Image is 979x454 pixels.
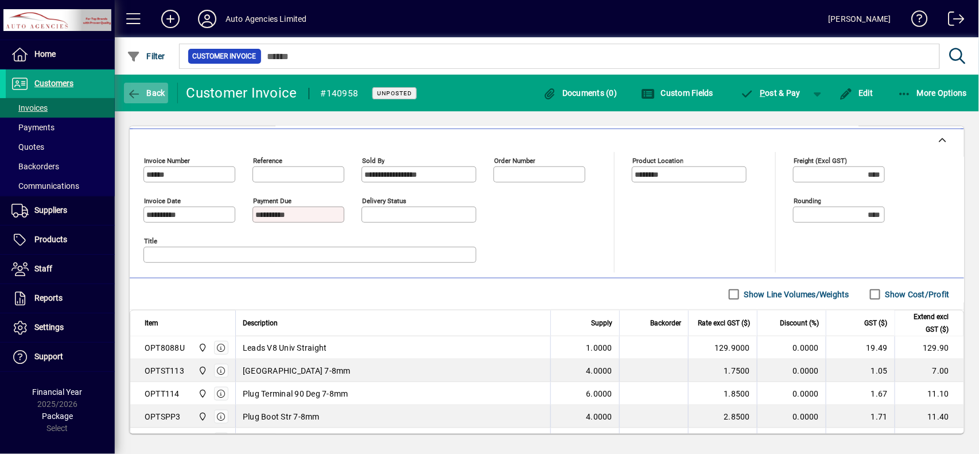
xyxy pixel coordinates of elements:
[895,428,964,451] td: 13.00
[33,387,83,397] span: Financial Year
[6,313,115,342] a: Settings
[145,342,185,354] div: OPT8088U
[377,90,412,97] span: Unposted
[6,176,115,196] a: Communications
[895,336,964,359] td: 129.90
[144,157,190,165] mat-label: Invoice number
[195,410,208,423] span: Rangiora
[696,365,750,377] div: 1.7500
[34,79,73,88] span: Customers
[6,226,115,254] a: Products
[243,317,278,329] span: Description
[939,2,965,40] a: Logout
[115,83,178,103] app-page-header-button: Back
[127,52,165,61] span: Filter
[696,388,750,399] div: 1.8500
[34,323,64,332] span: Settings
[696,342,750,354] div: 129.9000
[757,405,826,428] td: 0.0000
[740,88,801,98] span: ost & Pay
[187,84,297,102] div: Customer Invoice
[11,162,59,171] span: Backorders
[152,9,189,29] button: Add
[6,157,115,176] a: Backorders
[898,88,968,98] span: More Options
[586,388,613,399] span: 6.0000
[757,359,826,382] td: 0.0000
[6,137,115,157] a: Quotes
[586,365,613,377] span: 4.0000
[195,342,208,354] span: Rangiora
[902,311,949,336] span: Extend excl GST ($)
[6,98,115,118] a: Invoices
[895,359,964,382] td: 7.00
[226,10,307,28] div: Auto Agencies Limited
[243,365,351,377] span: [GEOGRAPHIC_DATA] 7-8mm
[586,342,613,354] span: 1.0000
[6,284,115,313] a: Reports
[34,352,63,361] span: Support
[42,412,73,421] span: Package
[362,157,384,165] mat-label: Sold by
[34,293,63,302] span: Reports
[865,317,888,329] span: GST ($)
[124,46,168,67] button: Filter
[11,123,55,132] span: Payments
[321,84,359,103] div: #140958
[195,387,208,400] span: Rangiora
[193,51,257,62] span: Customer Invoice
[253,157,282,165] mat-label: Reference
[641,88,713,98] span: Custom Fields
[34,235,67,244] span: Products
[189,9,226,29] button: Profile
[6,343,115,371] a: Support
[895,405,964,428] td: 11.40
[145,317,158,329] span: Item
[362,197,406,205] mat-label: Delivery status
[632,157,683,165] mat-label: Product location
[883,289,950,300] label: Show Cost/Profit
[780,317,819,329] span: Discount (%)
[540,83,620,103] button: Documents (0)
[826,428,895,451] td: 1.95
[757,336,826,359] td: 0.0000
[253,197,292,205] mat-label: Payment due
[757,428,826,451] td: 0.0000
[6,40,115,69] a: Home
[826,405,895,428] td: 1.71
[243,388,348,399] span: Plug Terminal 90 Deg 7-8mm
[757,382,826,405] td: 0.0000
[903,2,928,40] a: Knowledge Base
[794,197,821,205] mat-label: Rounding
[6,255,115,284] a: Staff
[638,83,716,103] button: Custom Fields
[34,49,56,59] span: Home
[591,317,612,329] span: Supply
[11,142,44,152] span: Quotes
[895,83,970,103] button: More Options
[760,88,766,98] span: P
[34,264,52,273] span: Staff
[826,359,895,382] td: 1.05
[144,237,157,245] mat-label: Title
[826,382,895,405] td: 1.67
[836,83,876,103] button: Edit
[742,289,849,300] label: Show Line Volumes/Weights
[895,382,964,405] td: 11.10
[698,317,750,329] span: Rate excl GST ($)
[6,196,115,225] a: Suppliers
[735,83,806,103] button: Post & Pay
[494,157,535,165] mat-label: Order number
[6,118,115,137] a: Payments
[145,388,180,399] div: OPTT114
[829,10,891,28] div: [PERSON_NAME]
[145,365,184,377] div: OPTST113
[11,103,48,112] span: Invoices
[543,88,617,98] span: Documents (0)
[124,83,168,103] button: Back
[650,317,681,329] span: Backorder
[243,411,320,422] span: Plug Boot Str 7-8mm
[826,336,895,359] td: 19.49
[11,181,79,191] span: Communications
[127,88,165,98] span: Back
